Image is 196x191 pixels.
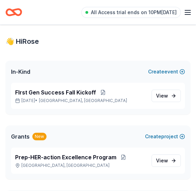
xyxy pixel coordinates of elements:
[145,132,185,141] button: Createproject
[15,88,96,97] span: FIrst Gen Success Fall Kickoff
[152,90,181,102] a: View
[152,154,181,167] a: View
[32,133,47,140] div: New
[15,163,149,168] p: [GEOGRAPHIC_DATA], [GEOGRAPHIC_DATA]
[148,68,185,76] button: Createevent
[15,98,149,103] p: [DATE] •
[6,36,190,47] div: 👋 Hi Rose
[91,8,177,17] span: All Access trial ends on 10PM[DATE]
[11,68,30,76] span: In-Kind
[156,92,168,100] span: View
[15,153,116,161] span: Prep-HER-action Excellence Program
[156,157,168,165] span: View
[11,132,30,141] span: Grants
[6,4,22,20] a: Home
[81,7,181,18] a: All Access trial ends on 10PM[DATE]
[39,98,127,103] span: [GEOGRAPHIC_DATA], [GEOGRAPHIC_DATA]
